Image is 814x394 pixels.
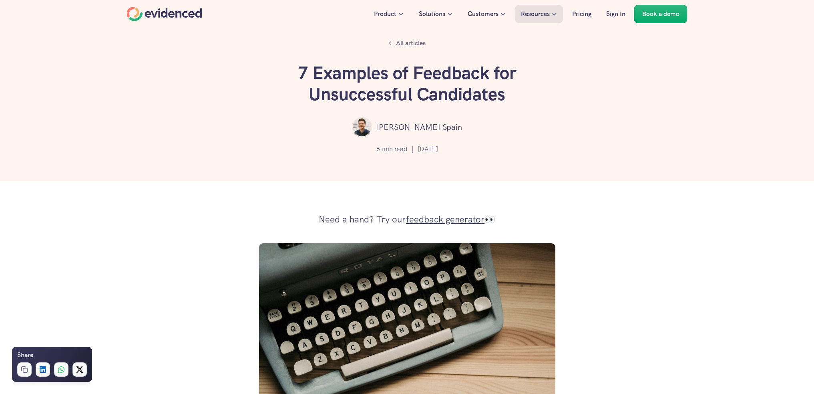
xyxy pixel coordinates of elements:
h6: Share [17,350,33,360]
a: Home [127,7,202,21]
h1: 7 Examples of Feedback for Unsuccessful Candidates [287,63,527,105]
p: [DATE] [418,144,438,154]
p: Product [374,9,396,19]
p: Customers [468,9,498,19]
p: min read [382,144,408,154]
a: Pricing [566,5,597,23]
p: [PERSON_NAME] Spain [376,121,462,133]
p: Book a demo [642,9,679,19]
p: All articles [396,38,426,48]
a: feedback generator [406,214,484,225]
img: "" [352,117,372,137]
p: Need a hand? Try our 👀 [319,212,495,228]
p: Pricing [572,9,591,19]
p: 6 [376,144,380,154]
p: Solutions [419,9,445,19]
p: Sign In [606,9,625,19]
a: All articles [384,36,430,51]
p: | [412,144,414,154]
a: Sign In [600,5,631,23]
p: Resources [521,9,550,19]
a: Book a demo [634,5,687,23]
